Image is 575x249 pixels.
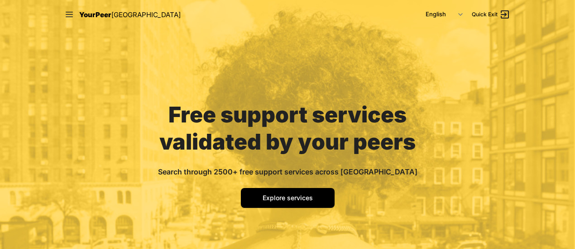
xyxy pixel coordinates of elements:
[79,9,181,20] a: YourPeer[GEOGRAPHIC_DATA]
[263,194,313,202] span: Explore services
[241,188,335,208] a: Explore services
[79,10,111,19] span: YourPeer
[158,167,417,176] span: Search through 2500+ free support services across [GEOGRAPHIC_DATA]
[472,11,498,18] span: Quick Exit
[111,10,181,19] span: [GEOGRAPHIC_DATA]
[472,9,510,20] a: Quick Exit
[159,101,416,155] span: Free support services validated by your peers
